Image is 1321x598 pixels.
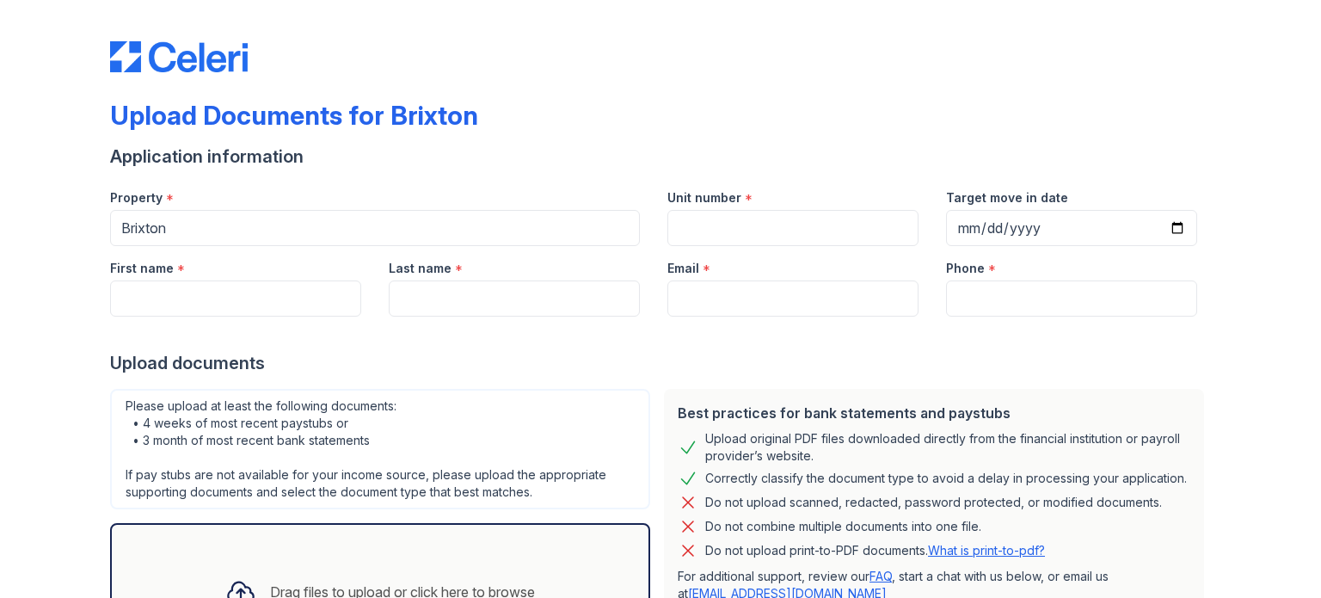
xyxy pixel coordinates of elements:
div: Upload Documents for Brixton [110,100,478,131]
div: Upload documents [110,351,1211,375]
a: What is print-to-pdf? [928,543,1045,558]
div: Upload original PDF files downloaded directly from the financial institution or payroll provider’... [705,430,1190,465]
label: Last name [389,260,452,277]
label: Email [667,260,699,277]
div: Please upload at least the following documents: • 4 weeks of most recent paystubs or • 3 month of... [110,389,650,509]
label: Property [110,189,163,207]
label: Phone [946,260,985,277]
div: Application information [110,145,1211,169]
div: Correctly classify the document type to avoid a delay in processing your application. [705,468,1187,489]
p: Do not upload print-to-PDF documents. [705,542,1045,559]
label: Unit number [667,189,741,207]
a: FAQ [869,569,892,583]
div: Do not upload scanned, redacted, password protected, or modified documents. [705,492,1162,513]
div: Best practices for bank statements and paystubs [678,403,1190,423]
img: CE_Logo_Blue-a8612792a0a2168367f1c8372b55b34899dd931a85d93a1a3d3e32e68fde9ad4.png [110,41,248,72]
div: Do not combine multiple documents into one file. [705,516,981,537]
label: Target move in date [946,189,1068,207]
label: First name [110,260,174,277]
